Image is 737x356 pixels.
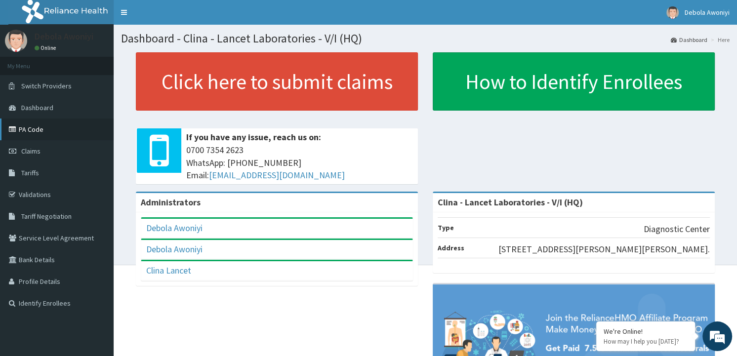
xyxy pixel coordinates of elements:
span: Claims [21,147,41,156]
a: Dashboard [671,36,707,44]
b: Address [438,243,464,252]
b: Administrators [141,197,201,208]
span: Switch Providers [21,81,72,90]
p: Debola Awoniyi [35,32,93,41]
a: Debola Awoniyi [146,243,203,255]
a: Click here to submit claims [136,52,418,111]
img: User Image [5,30,27,52]
a: Online [35,44,58,51]
a: [EMAIL_ADDRESS][DOMAIN_NAME] [209,169,345,181]
b: Type [438,223,454,232]
p: How may I help you today? [604,337,688,346]
li: Here [708,36,730,44]
p: Diagnostic Center [644,223,710,236]
div: We're Online! [604,327,688,336]
a: Debola Awoniyi [146,222,203,234]
a: Clina Lancet [146,265,191,276]
span: Tariff Negotiation [21,212,72,221]
a: How to Identify Enrollees [433,52,715,111]
b: If you have any issue, reach us on: [186,131,321,143]
img: User Image [666,6,679,19]
span: Tariffs [21,168,39,177]
span: Dashboard [21,103,53,112]
span: 0700 7354 2623 WhatsApp: [PHONE_NUMBER] Email: [186,144,413,182]
strong: Clina - Lancet Laboratories - V/I (HQ) [438,197,583,208]
p: [STREET_ADDRESS][PERSON_NAME][PERSON_NAME]. [498,243,710,256]
h1: Dashboard - Clina - Lancet Laboratories - V/I (HQ) [121,32,730,45]
span: Debola Awoniyi [685,8,730,17]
